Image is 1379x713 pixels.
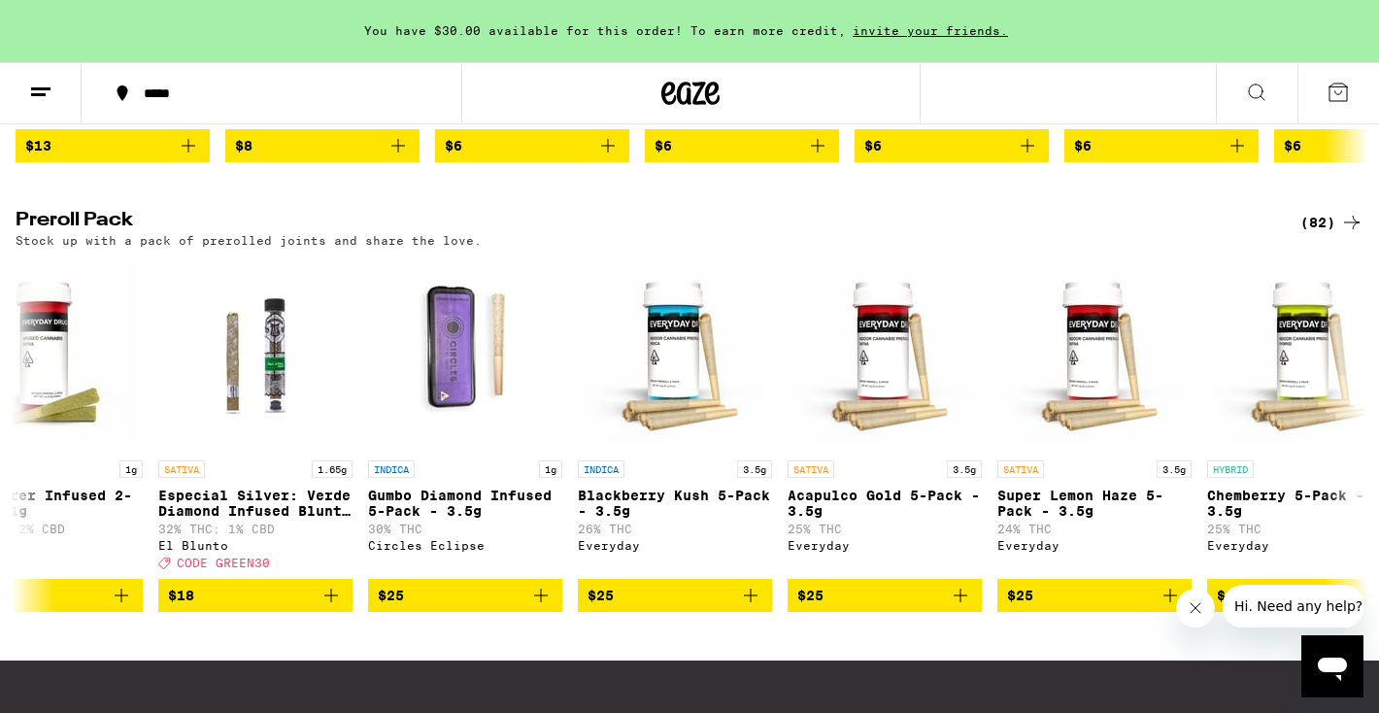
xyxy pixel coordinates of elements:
img: El Blunto - Especial Silver: Verde Diamond Infused Blunt - 1.65g [158,256,353,451]
a: Open page for Especial Silver: Verde Diamond Infused Blunt - 1.65g from El Blunto [158,256,353,579]
span: CODE GREEN30 [177,557,270,569]
button: Add to bag [16,129,210,162]
div: Everyday [997,539,1192,552]
div: El Blunto [158,539,353,552]
p: Stock up with a pack of prerolled joints and share the love. [16,234,482,247]
button: Add to bag [855,129,1049,162]
span: $25 [1007,588,1033,603]
img: Everyday - Blackberry Kush 5-Pack - 3.5g [578,256,772,451]
a: Open page for Gumbo Diamond Infused 5-Pack - 3.5g from Circles Eclipse [368,256,562,579]
span: $6 [864,138,882,153]
button: Add to bag [788,579,982,612]
a: Open page for Blackberry Kush 5-Pack - 3.5g from Everyday [578,256,772,579]
span: $13 [25,138,51,153]
div: Circles Eclipse [368,539,562,552]
button: Add to bag [225,129,420,162]
button: Add to bag [435,129,629,162]
div: Everyday [578,539,772,552]
span: $25 [378,588,404,603]
span: $25 [797,588,824,603]
p: SATIVA [788,460,834,478]
img: Everyday - Super Lemon Haze 5-Pack - 3.5g [997,256,1192,451]
p: HYBRID [1207,460,1254,478]
p: 1.65g [312,460,353,478]
iframe: Message from company [1223,585,1363,628]
p: 32% THC: 1% CBD [158,523,353,535]
p: 24% THC [997,523,1192,535]
img: Circles Eclipse - Gumbo Diamond Infused 5-Pack - 3.5g [368,256,562,451]
p: 25% THC [788,523,982,535]
div: Everyday [788,539,982,552]
span: You have $30.00 available for this order! To earn more credit, [364,24,846,37]
p: INDICA [368,460,415,478]
button: Add to bag [158,579,353,612]
span: $8 [235,138,252,153]
span: $6 [445,138,462,153]
span: $6 [1074,138,1092,153]
p: Super Lemon Haze 5-Pack - 3.5g [997,488,1192,519]
p: SATIVA [997,460,1044,478]
iframe: Button to launch messaging window [1301,635,1363,697]
a: (82) [1300,211,1363,234]
a: Open page for Super Lemon Haze 5-Pack - 3.5g from Everyday [997,256,1192,579]
a: Open page for Acapulco Gold 5-Pack - 3.5g from Everyday [788,256,982,579]
p: Acapulco Gold 5-Pack - 3.5g [788,488,982,519]
button: Add to bag [368,579,562,612]
span: $25 [588,588,614,603]
p: Especial Silver: Verde Diamond Infused Blunt - 1.65g [158,488,353,519]
p: 1g [119,460,143,478]
p: Gumbo Diamond Infused 5-Pack - 3.5g [368,488,562,519]
p: Blackberry Kush 5-Pack - 3.5g [578,488,772,519]
p: 3.5g [947,460,982,478]
span: $6 [655,138,672,153]
span: $18 [168,588,194,603]
button: Add to bag [645,129,839,162]
img: Everyday - Acapulco Gold 5-Pack - 3.5g [788,256,982,451]
button: Add to bag [1064,129,1259,162]
iframe: Close message [1176,589,1215,628]
h2: Preroll Pack [16,211,1268,234]
p: 3.5g [1157,460,1192,478]
p: SATIVA [158,460,205,478]
span: invite your friends. [846,24,1015,37]
p: 1g [539,460,562,478]
p: 26% THC [578,523,772,535]
p: 3.5g [737,460,772,478]
span: $6 [1284,138,1301,153]
p: INDICA [578,460,624,478]
p: 30% THC [368,523,562,535]
button: Add to bag [997,579,1192,612]
button: Add to bag [578,579,772,612]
